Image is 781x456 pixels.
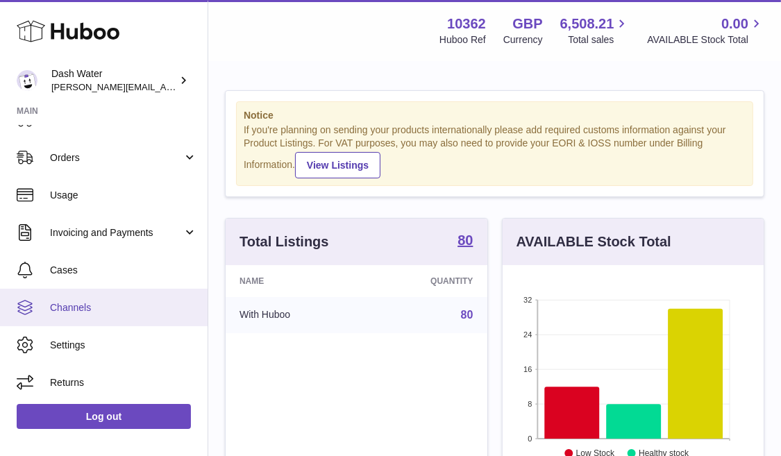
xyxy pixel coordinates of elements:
[50,339,197,352] span: Settings
[244,109,746,122] strong: Notice
[226,265,364,297] th: Name
[244,124,746,178] div: If you're planning on sending your products internationally please add required customs informati...
[523,296,532,304] text: 32
[439,33,486,47] div: Huboo Ref
[647,33,764,47] span: AVAILABLE Stock Total
[560,15,614,33] span: 6,508.21
[17,404,191,429] a: Log out
[17,70,37,91] img: james@dash-water.com
[50,301,197,314] span: Channels
[503,33,543,47] div: Currency
[461,309,473,321] a: 80
[523,365,532,373] text: 16
[50,226,183,239] span: Invoicing and Payments
[560,15,630,47] a: 6,508.21 Total sales
[50,189,197,202] span: Usage
[447,15,486,33] strong: 10362
[50,264,197,277] span: Cases
[517,233,671,251] h3: AVAILABLE Stock Total
[647,15,764,47] a: 0.00 AVAILABLE Stock Total
[457,233,473,247] strong: 80
[50,376,197,389] span: Returns
[51,67,176,94] div: Dash Water
[51,81,278,92] span: [PERSON_NAME][EMAIL_ADDRESS][DOMAIN_NAME]
[721,15,748,33] span: 0.00
[240,233,329,251] h3: Total Listings
[457,233,473,250] a: 80
[528,400,532,408] text: 8
[295,152,380,178] a: View Listings
[528,434,532,443] text: 0
[226,297,364,333] td: With Huboo
[50,151,183,164] span: Orders
[364,265,487,297] th: Quantity
[568,33,630,47] span: Total sales
[512,15,542,33] strong: GBP
[523,330,532,339] text: 24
